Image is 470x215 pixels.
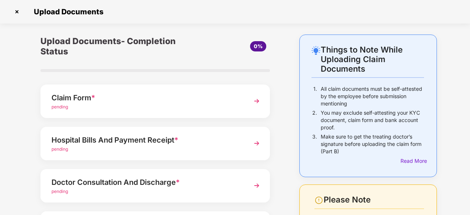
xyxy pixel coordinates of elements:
img: svg+xml;base64,PHN2ZyBpZD0iQ3Jvc3MtMzJ4MzIiIHhtbG5zPSJodHRwOi8vd3d3LnczLm9yZy8yMDAwL3N2ZyIgd2lkdG... [11,6,23,18]
div: Read More [400,157,424,165]
p: Make sure to get the treating doctor’s signature before uploading the claim form (Part B) [321,133,424,155]
div: Please Note [324,195,424,205]
span: Upload Documents [26,7,107,16]
p: All claim documents must be self-attested by the employee before submission mentioning [321,85,424,107]
p: 1. [313,85,317,107]
div: Upload Documents- Completion Status [40,35,193,58]
img: svg+xml;base64,PHN2ZyB4bWxucz0iaHR0cDovL3d3dy53My5vcmcvMjAwMC9zdmciIHdpZHRoPSIyNC4wOTMiIGhlaWdodD... [311,46,320,55]
img: svg+xml;base64,PHN2ZyBpZD0iTmV4dCIgeG1sbnM9Imh0dHA6Ly93d3cudzMub3JnLzIwMDAvc3ZnIiB3aWR0aD0iMzYiIG... [250,179,263,192]
p: 3. [312,133,317,155]
img: svg+xml;base64,PHN2ZyBpZD0iTmV4dCIgeG1sbnM9Imh0dHA6Ly93d3cudzMub3JnLzIwMDAvc3ZnIiB3aWR0aD0iMzYiIG... [250,137,263,150]
span: pending [51,189,68,194]
span: pending [51,104,68,110]
img: svg+xml;base64,PHN2ZyBpZD0iTmV4dCIgeG1sbnM9Imh0dHA6Ly93d3cudzMub3JnLzIwMDAvc3ZnIiB3aWR0aD0iMzYiIG... [250,94,263,108]
div: Things to Note While Uploading Claim Documents [321,45,424,74]
p: You may exclude self-attesting your KYC document, claim form and bank account proof. [321,109,424,131]
img: svg+xml;base64,PHN2ZyBpZD0iV2FybmluZ18tXzI0eDI0IiBkYXRhLW5hbWU9Ildhcm5pbmcgLSAyNHgyNCIgeG1sbnM9Im... [314,196,323,205]
span: pending [51,146,68,152]
div: Claim Form [51,92,242,104]
div: Hospital Bills And Payment Receipt [51,134,242,146]
div: Doctor Consultation And Discharge [51,176,242,188]
span: 0% [254,43,263,49]
p: 2. [312,109,317,131]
